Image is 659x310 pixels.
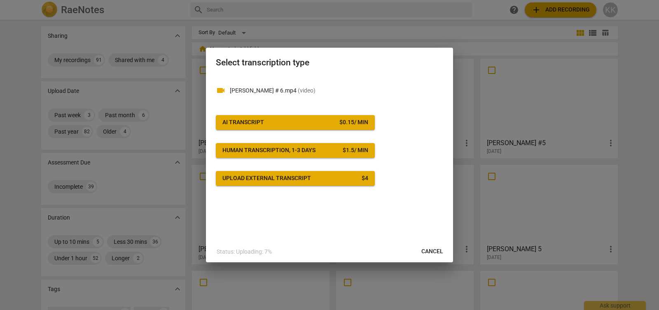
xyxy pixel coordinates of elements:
div: AI Transcript [222,118,264,127]
div: $ 4 [362,174,368,183]
button: AI Transcript$0.15/ min [216,115,375,130]
span: videocam [216,86,226,95]
span: ( video ) [298,87,315,94]
button: Cancel [415,244,450,259]
div: Human transcription, 1-3 days [222,146,315,155]
h2: Select transcription type [216,58,443,68]
p: Status: Uploading: 7% [217,248,272,256]
p: Peter Frank # 6.mp4(video) [230,86,443,95]
div: $ 1.5 / min [343,146,368,155]
span: Cancel [421,248,443,256]
button: Upload external transcript$4 [216,171,375,186]
div: $ 0.15 / min [339,118,368,127]
div: Upload external transcript [222,174,311,183]
button: Human transcription, 1-3 days$1.5/ min [216,143,375,158]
